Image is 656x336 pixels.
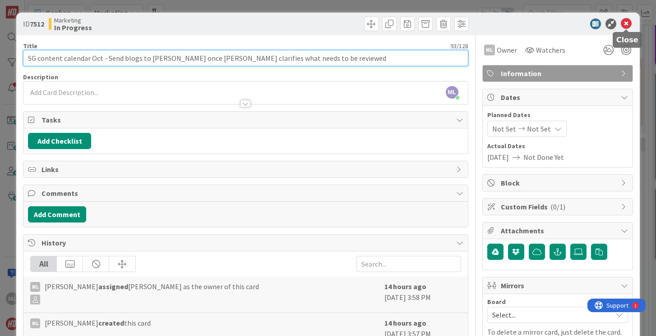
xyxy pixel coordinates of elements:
span: ID [23,18,44,29]
div: [DATE] 3:58 PM [384,281,461,308]
span: Not Set [527,123,551,134]
span: Tasks [42,114,451,125]
span: Dates [501,92,616,103]
span: Select... [492,309,608,321]
span: [PERSON_NAME] [PERSON_NAME] as the owner of this card [45,281,259,304]
div: ML [30,282,40,292]
label: Title [23,42,37,50]
span: Board [487,299,506,305]
span: Actual Dates [487,141,628,151]
span: ML [446,86,458,99]
span: [DATE] [487,152,509,163]
button: Add Comment [28,206,86,222]
div: 1 [47,4,49,11]
b: assigned [98,282,128,291]
span: Mirrors [501,280,616,291]
b: created [98,318,124,327]
span: Links [42,164,451,175]
div: All [31,256,57,272]
span: History [42,237,451,248]
div: 93 / 128 [40,42,468,50]
span: Marketing [54,17,92,24]
b: 7512 [30,19,44,28]
span: Information [501,68,616,79]
span: Watchers [536,45,565,55]
b: 14 hours ago [384,318,426,327]
div: ML [484,45,495,55]
span: Support [19,1,41,12]
span: Owner [497,45,517,55]
span: ( 0/1 ) [550,202,565,211]
span: Attachments [501,225,616,236]
span: Description [23,73,58,81]
span: Planned Dates [487,110,628,120]
input: Search... [356,256,461,272]
button: Add Checklist [28,133,91,149]
span: [PERSON_NAME] this card [45,318,151,328]
span: Not Set [492,123,516,134]
b: In Progress [54,24,92,31]
b: 14 hours ago [384,282,426,291]
span: Comments [42,188,451,199]
input: type card name here... [23,50,468,66]
h5: Close [616,36,638,44]
span: Not Done Yet [523,152,564,163]
div: ML [30,318,40,328]
span: Block [501,177,616,188]
span: Custom Fields [501,201,616,212]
